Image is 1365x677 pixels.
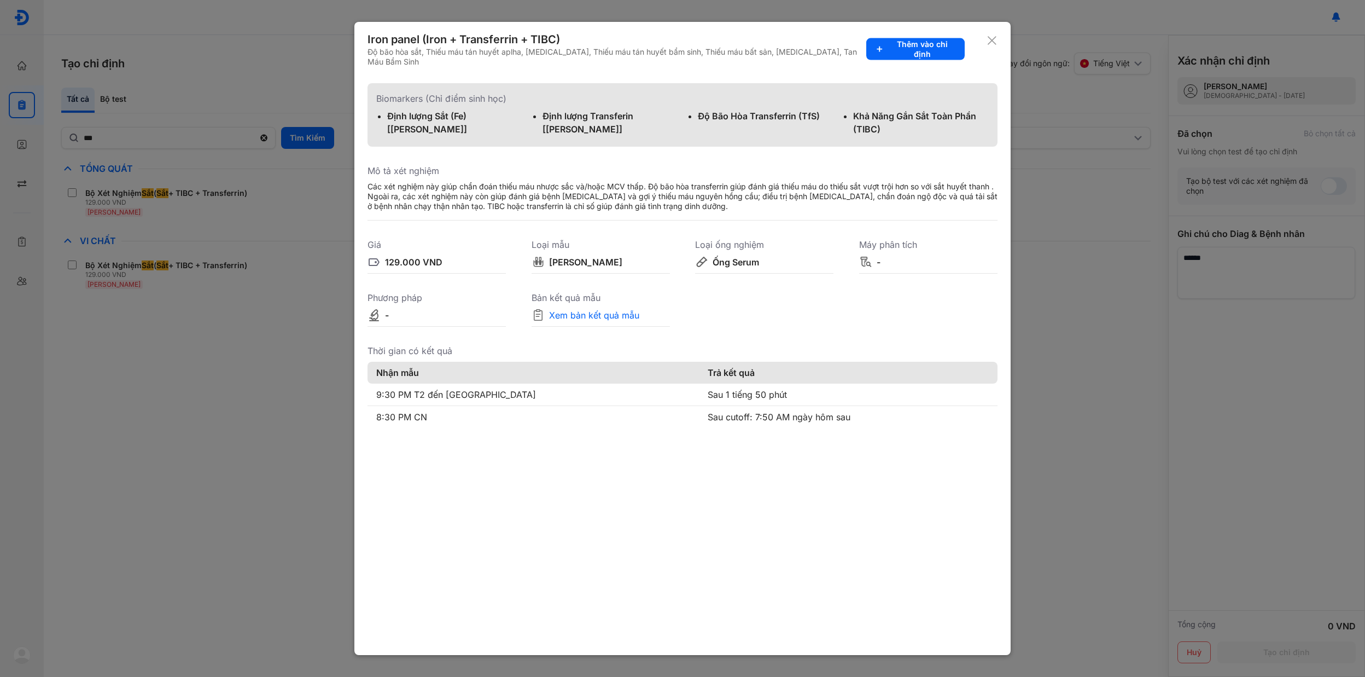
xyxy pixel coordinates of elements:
div: Ống Serum [713,256,759,269]
div: Độ bão hòa sắt, Thiếu máu tán huyết aplha, [MEDICAL_DATA], Thiếu máu tán huyết bẩm sinh, Thiếu má... [367,47,866,67]
div: Phương pháp [367,291,506,304]
div: Giá [367,238,506,251]
div: Khả Năng Gắn Sắt Toàn Phần (TIBC) [853,109,989,136]
div: Loại mẫu [532,238,670,251]
div: Bản kết quả mẫu [532,291,670,304]
button: Thêm vào chỉ định [866,38,965,60]
div: Máy phân tích [859,238,997,251]
th: Trả kết quả [699,362,997,384]
div: Loại ống nghiệm [695,238,833,251]
td: 8:30 PM CN [367,406,699,429]
div: - [385,309,389,322]
div: Biomarkers (Chỉ điểm sinh học) [376,92,989,105]
div: Định lượng Transferin [[PERSON_NAME]] [542,109,678,136]
div: Độ Bão Hòa Transferrin (TfS) [698,109,833,123]
div: 129.000 VND [385,256,442,269]
div: Định lượng Sắt (Fe) [[PERSON_NAME]] [387,109,523,136]
div: Thời gian có kết quả [367,344,997,357]
div: Iron panel (Iron + Transferrin + TIBC) [367,32,866,47]
div: [PERSON_NAME] [549,256,622,269]
th: Nhận mẫu [367,362,699,384]
div: Xem bản kết quả mẫu [549,309,639,322]
td: 9:30 PM T2 đến [GEOGRAPHIC_DATA] [367,384,699,406]
td: Sau 1 tiếng 50 phút [699,384,997,406]
div: Các xét nghiệm này giúp chẩn đoán thiếu máu nhược sắc và/hoặc MCV thấp. Độ bão hòa transferrin gi... [367,182,997,211]
td: Sau cutoff: 7:50 AM ngày hôm sau [699,406,997,429]
div: Mô tả xét nghiệm [367,164,997,177]
div: - [877,256,880,269]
